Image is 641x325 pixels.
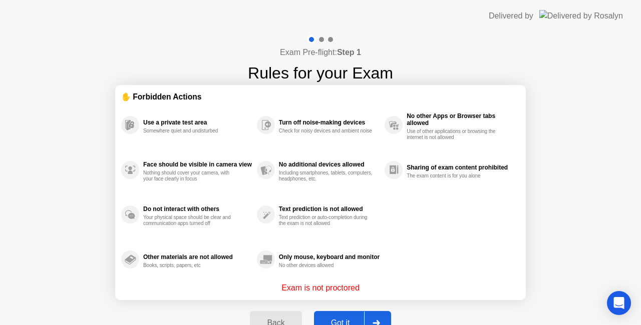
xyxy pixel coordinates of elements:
[279,161,380,168] div: No additional devices allowed
[121,91,520,102] div: ✋ Forbidden Actions
[279,205,380,212] div: Text prediction is not allowed
[143,128,238,134] div: Somewhere quiet and undisturbed
[143,253,252,260] div: Other materials are not allowed
[279,128,374,134] div: Check for noisy devices and ambient noise
[143,170,238,182] div: Nothing should cover your camera, with your face clearly in focus
[279,119,380,126] div: Turn off noise-making devices
[407,128,501,140] div: Use of other applications or browsing the internet is not allowed
[143,119,252,126] div: Use a private test area
[143,161,252,168] div: Face should be visible in camera view
[143,214,238,226] div: Your physical space should be clear and communication apps turned off
[407,173,501,179] div: The exam content is for you alone
[281,282,360,294] p: Exam is not proctored
[248,61,393,85] h1: Rules for your Exam
[279,214,374,226] div: Text prediction or auto-completion during the exam is not allowed
[607,291,631,315] div: Open Intercom Messenger
[337,48,361,56] b: Step 1
[280,46,361,58] h4: Exam Pre-flight:
[489,10,533,22] div: Delivered by
[407,112,515,126] div: No other Apps or Browser tabs allowed
[539,10,623,21] img: Delivered by Rosalyn
[143,262,238,268] div: Books, scripts, papers, etc
[407,164,515,171] div: Sharing of exam content prohibited
[279,170,374,182] div: Including smartphones, tablets, computers, headphones, etc.
[143,205,252,212] div: Do not interact with others
[279,253,380,260] div: Only mouse, keyboard and monitor
[279,262,374,268] div: No other devices allowed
